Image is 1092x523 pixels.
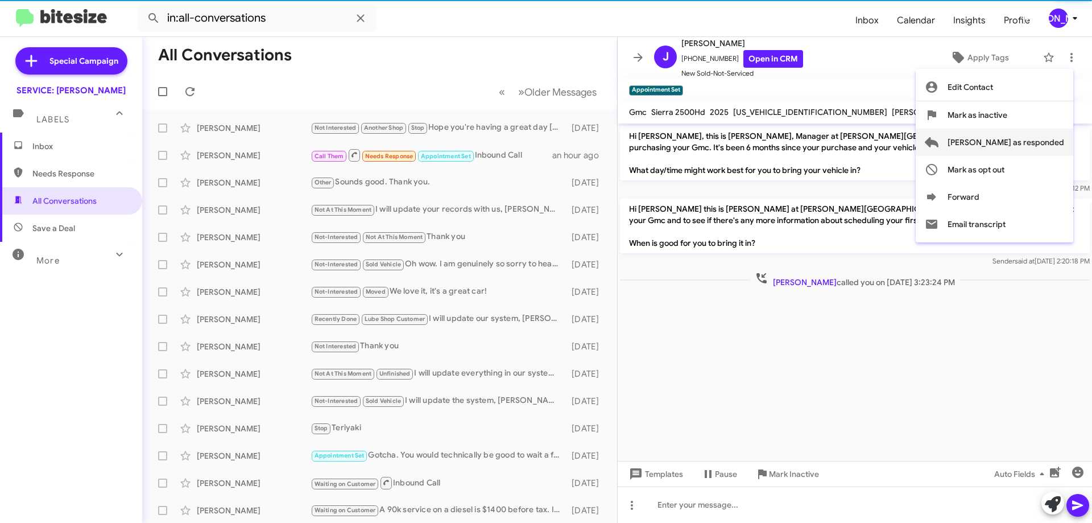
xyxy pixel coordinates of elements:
button: Email transcript [916,211,1073,238]
span: Edit Contact [948,73,993,101]
span: [PERSON_NAME] as responded [948,129,1064,156]
button: Forward [916,183,1073,211]
span: Mark as inactive [948,101,1007,129]
span: Mark as opt out [948,156,1004,183]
